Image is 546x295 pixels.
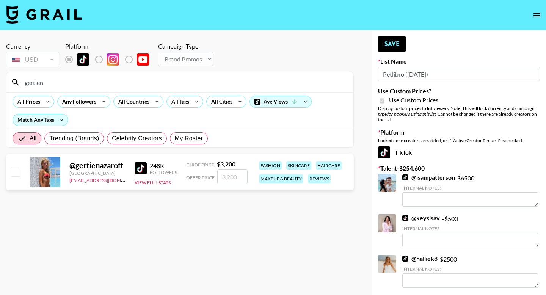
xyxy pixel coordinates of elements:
[135,162,147,174] img: TikTok
[378,87,540,95] label: Use Custom Prices?
[378,58,540,65] label: List Name
[402,214,538,247] div: - $ 500
[402,226,538,231] div: Internal Notes:
[378,146,540,158] div: TikTok
[65,42,155,50] div: Platform
[402,256,408,262] img: TikTok
[402,215,408,221] img: TikTok
[217,169,248,184] input: 3,200
[389,96,438,104] span: Use Custom Prices
[69,161,126,170] div: @ gertienazaroff
[387,111,436,117] em: for bookers using this list
[250,96,311,107] div: Avg Views
[378,36,406,52] button: Save
[378,146,390,158] img: TikTok
[378,138,540,143] div: Locked once creators are added, or if "Active Creator Request" is checked.
[13,114,68,126] div: Match Any Tags
[30,134,36,143] span: All
[402,214,442,222] a: @keysisay_
[112,134,162,143] span: Celebrity Creators
[402,174,408,180] img: TikTok
[135,180,171,185] button: View Full Stats
[107,53,119,66] img: Instagram
[316,161,342,170] div: haircare
[13,96,42,107] div: All Prices
[175,134,203,143] span: My Roster
[6,42,59,50] div: Currency
[259,174,303,183] div: makeup & beauty
[49,134,99,143] span: Trending (Brands)
[150,162,177,169] div: 248K
[186,162,215,168] span: Guide Price:
[402,185,538,191] div: Internal Notes:
[402,255,438,262] a: @halliek8
[402,174,455,181] a: @isampatterson
[69,176,146,183] a: [EMAIL_ADDRESS][DOMAIN_NAME]
[402,266,538,272] div: Internal Notes:
[158,42,213,50] div: Campaign Type
[137,53,149,66] img: YouTube
[114,96,151,107] div: All Countries
[58,96,98,107] div: Any Followers
[207,96,234,107] div: All Cities
[186,175,216,180] span: Offer Price:
[77,53,89,66] img: TikTok
[259,161,282,170] div: fashion
[378,129,540,136] label: Platform
[65,52,155,67] div: List locked to TikTok.
[286,161,311,170] div: skincare
[402,255,538,288] div: - $ 2500
[217,160,235,168] strong: $ 3,200
[378,165,540,172] label: Talent - $ 254,600
[308,174,331,183] div: reviews
[6,50,59,69] div: Currency is locked to USD
[529,8,544,23] button: open drawer
[20,76,349,88] input: Search by User Name
[402,174,538,207] div: - $ 6500
[6,5,82,24] img: Grail Talent
[69,170,126,176] div: [GEOGRAPHIC_DATA]
[8,53,58,66] div: USD
[378,105,540,122] div: Display custom prices to list viewers. Note: This will lock currency and campaign type . Cannot b...
[150,169,177,175] div: Followers
[167,96,191,107] div: All Tags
